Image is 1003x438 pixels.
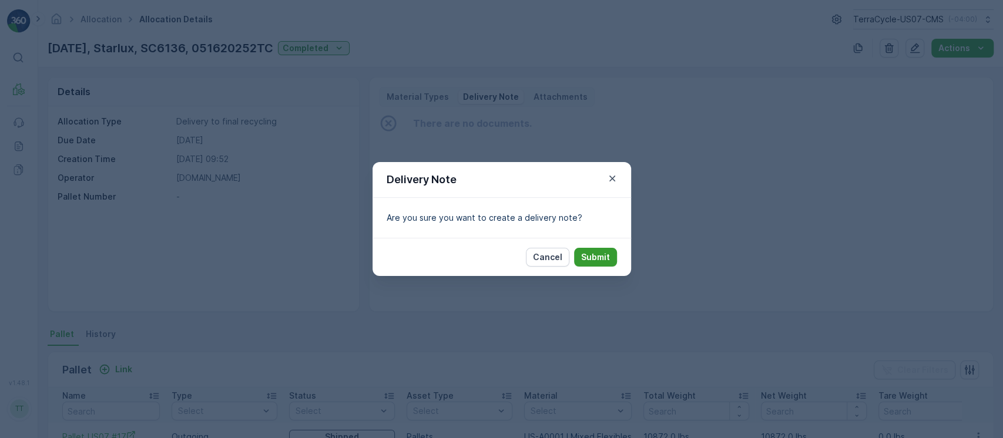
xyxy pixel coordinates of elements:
[574,248,617,267] button: Submit
[387,212,617,224] p: Are you sure you want to create a delivery note?
[526,248,569,267] button: Cancel
[533,251,562,263] p: Cancel
[387,171,457,188] p: Delivery Note
[581,251,610,263] p: Submit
